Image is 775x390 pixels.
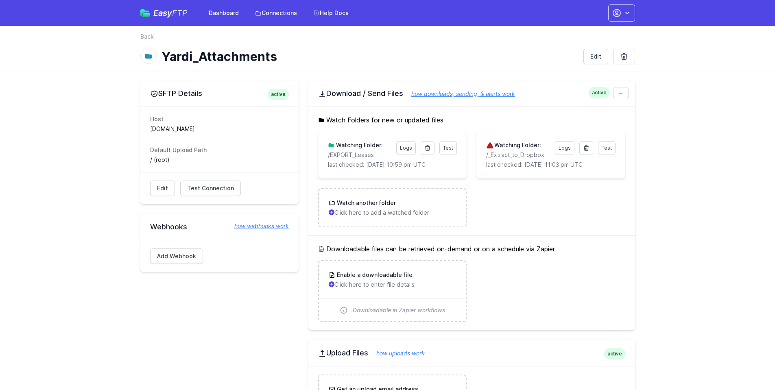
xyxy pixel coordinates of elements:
[150,181,175,196] a: Edit
[318,115,625,125] h5: Watch Folders for new or updated files
[268,89,289,100] span: active
[153,9,188,17] span: Easy
[187,184,234,192] span: Test Connection
[140,33,154,41] a: Back
[328,161,457,169] p: last checked: [DATE] 10:59 pm UTC
[162,49,577,64] h1: Yardi_Attachments
[150,125,289,133] dd: [DOMAIN_NAME]
[734,349,765,380] iframe: Drift Widget Chat Controller
[403,90,515,97] a: how downloads, sending, & alerts work
[318,89,625,98] h2: Download / Send Files
[443,145,453,151] span: Test
[318,348,625,358] h2: Upload Files
[602,145,612,151] span: Test
[368,350,425,357] a: how uploads work
[328,151,391,159] p: /EXPORT_Leases
[335,199,396,207] h3: Watch another folder
[353,306,445,314] span: Downloadable in Zapier workflows
[150,146,289,154] dt: Default Upload Path
[396,141,416,155] a: Logs
[150,115,289,123] dt: Host
[150,248,203,264] a: Add Webhook
[150,222,289,232] h2: Webhooks
[140,9,150,17] img: easyftp_logo.png
[319,189,466,227] a: Watch another folder Click here to add a watched folder
[250,6,302,20] a: Connections
[589,87,610,98] span: active
[140,33,635,46] nav: Breadcrumb
[318,244,625,254] h5: Downloadable files can be retrieved on-demand or on a schedule via Zapier
[308,6,354,20] a: Help Docs
[329,209,456,217] p: Click here to add a watched folder
[226,222,289,230] a: how webhooks work
[204,6,244,20] a: Dashboard
[329,281,456,289] p: Click here to enter file details
[150,156,289,164] dd: / (root)
[583,49,608,64] a: Edit
[604,348,625,359] span: active
[439,141,457,155] a: Test
[486,151,550,159] p: /_Extract_to_Dropbox
[150,89,289,98] h2: SFTP Details
[555,141,574,155] a: Logs
[180,181,241,196] a: Test Connection
[335,271,413,279] h3: Enable a downloadable file
[486,161,615,169] p: last checked: [DATE] 11:03 pm UTC
[319,261,466,321] a: Enable a downloadable file Click here to enter file details Downloadable in Zapier workflows
[598,141,616,155] a: Test
[493,141,541,149] h3: Watching Folder:
[172,8,188,18] span: FTP
[334,141,383,149] h3: Watching Folder:
[140,9,188,17] a: EasyFTP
